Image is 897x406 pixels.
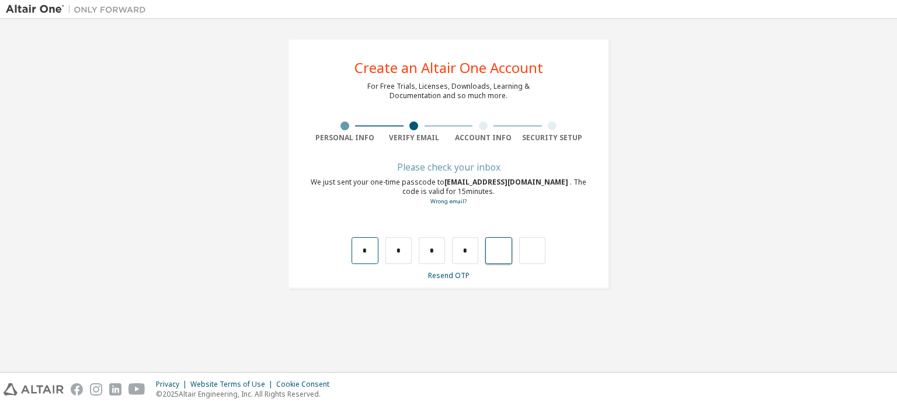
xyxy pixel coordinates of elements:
[90,383,102,395] img: instagram.svg
[367,82,530,100] div: For Free Trials, Licenses, Downloads, Learning & Documentation and so much more.
[71,383,83,395] img: facebook.svg
[310,178,587,206] div: We just sent your one-time passcode to . The code is valid for 15 minutes.
[6,4,152,15] img: Altair One
[354,61,543,75] div: Create an Altair One Account
[156,389,336,399] p: © 2025 Altair Engineering, Inc. All Rights Reserved.
[310,133,380,143] div: Personal Info
[128,383,145,395] img: youtube.svg
[156,380,190,389] div: Privacy
[444,177,570,187] span: [EMAIL_ADDRESS][DOMAIN_NAME]
[109,383,121,395] img: linkedin.svg
[4,383,64,395] img: altair_logo.svg
[448,133,518,143] div: Account Info
[428,270,470,280] a: Resend OTP
[276,380,336,389] div: Cookie Consent
[310,164,587,171] div: Please check your inbox
[380,133,449,143] div: Verify Email
[518,133,587,143] div: Security Setup
[190,380,276,389] div: Website Terms of Use
[430,197,467,205] a: Go back to the registration form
